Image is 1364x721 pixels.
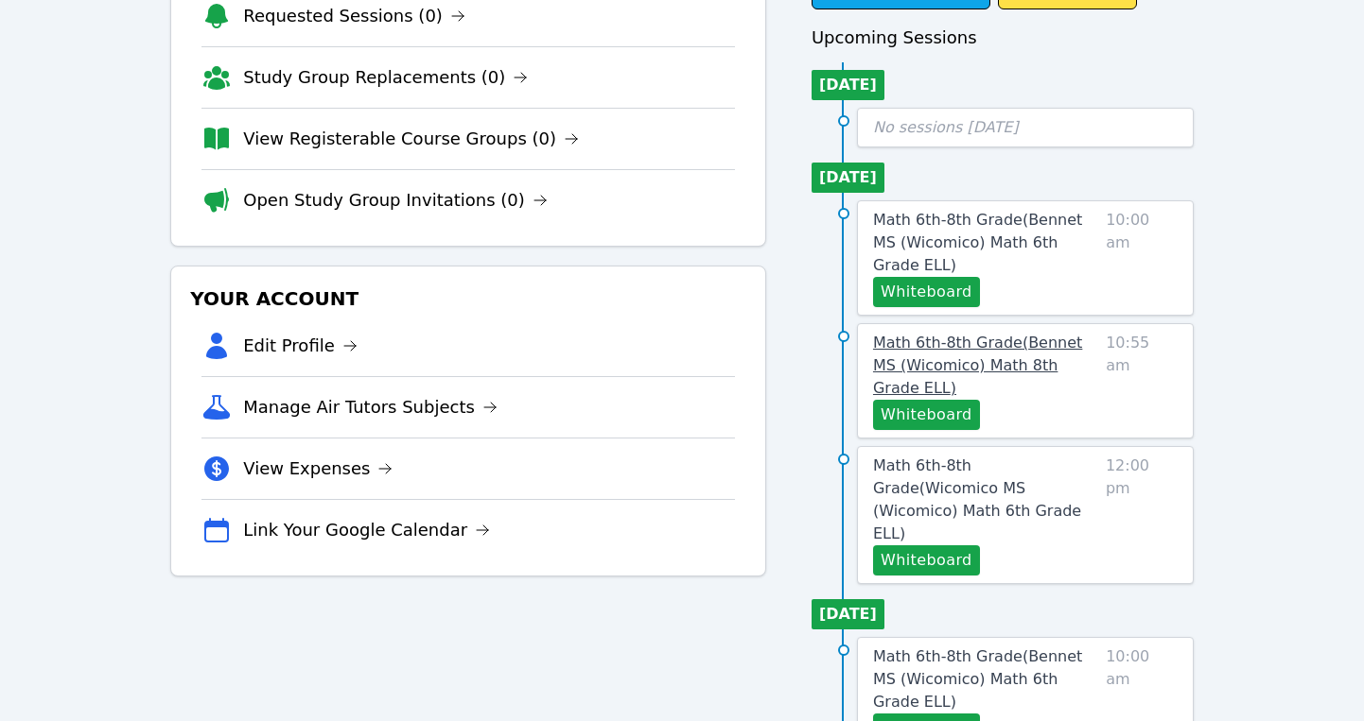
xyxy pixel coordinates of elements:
span: 10:55 am [1106,332,1178,430]
a: Edit Profile [243,333,358,359]
a: View Expenses [243,455,393,482]
li: [DATE] [812,599,884,629]
span: Math 6th-8th Grade ( Wicomico MS (Wicomico) Math 6th Grade ELL ) [873,456,1081,542]
h3: Your Account [186,282,750,316]
button: Whiteboard [873,400,980,430]
h3: Upcoming Sessions [812,25,1194,51]
span: 10:00 am [1106,209,1178,307]
li: [DATE] [812,163,884,193]
button: Whiteboard [873,277,980,307]
span: Math 6th-8th Grade ( Bennet MS (Wicomico) Math 8th Grade ELL ) [873,334,1082,397]
a: Open Study Group Invitations (0) [243,187,548,214]
li: [DATE] [812,70,884,100]
a: Manage Air Tutors Subjects [243,394,498,421]
a: Link Your Google Calendar [243,517,490,543]
a: View Registerable Course Groups (0) [243,126,579,152]
span: Math 6th-8th Grade ( Bennet MS (Wicomico) Math 6th Grade ELL ) [873,211,1082,274]
a: Study Group Replacements (0) [243,64,528,91]
span: 12:00 pm [1106,455,1178,575]
a: Math 6th-8th Grade(Bennet MS (Wicomico) Math 6th Grade ELL) [873,209,1098,277]
a: Math 6th-8th Grade(Bennet MS (Wicomico) Math 6th Grade ELL) [873,645,1098,713]
a: Requested Sessions (0) [243,3,465,29]
span: Math 6th-8th Grade ( Bennet MS (Wicomico) Math 6th Grade ELL ) [873,647,1082,711]
a: Math 6th-8th Grade(Wicomico MS (Wicomico) Math 6th Grade ELL) [873,455,1098,545]
span: No sessions [DATE] [873,118,1019,136]
a: Math 6th-8th Grade(Bennet MS (Wicomico) Math 8th Grade ELL) [873,332,1098,400]
button: Whiteboard [873,545,980,575]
